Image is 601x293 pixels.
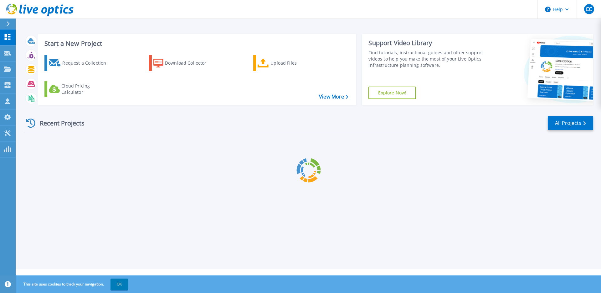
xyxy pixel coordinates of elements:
div: Recent Projects [24,115,93,131]
span: This site uses cookies to track your navigation. [17,279,128,290]
a: Upload Files [253,55,323,71]
h3: Start a New Project [44,40,348,47]
div: Support Video Library [368,39,486,47]
button: OK [110,279,128,290]
a: Cloud Pricing Calculator [44,81,114,97]
a: View More [319,94,348,100]
div: Find tutorials, instructional guides and other support videos to help you make the most of your L... [368,50,486,68]
div: Upload Files [270,57,321,69]
a: All Projects [548,116,593,130]
div: Cloud Pricing Calculator [61,83,111,95]
a: Download Collector [149,55,219,71]
a: Request a Collection [44,55,114,71]
div: Download Collector [165,57,215,69]
div: Request a Collection [62,57,112,69]
span: CC [586,7,592,12]
a: Explore Now! [368,87,416,99]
